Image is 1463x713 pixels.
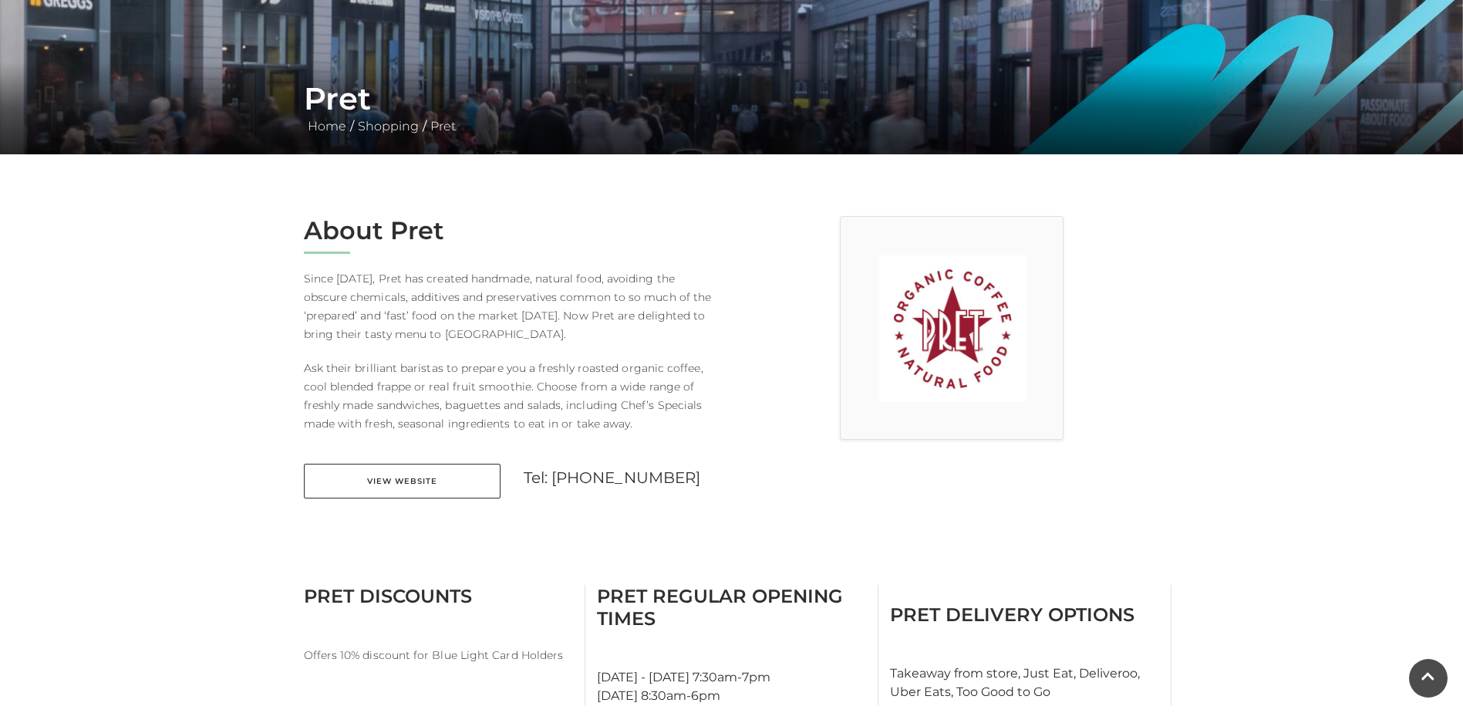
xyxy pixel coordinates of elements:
[304,80,1160,117] h1: Pret
[304,585,573,607] h3: Pret Discounts
[304,269,720,343] p: Since [DATE], Pret has created handmade, natural food, avoiding the obscure chemicals, additives ...
[585,585,878,705] div: [DATE] - [DATE] 7:30am-7pm [DATE] 8:30am-6pm
[878,585,1171,705] div: Takeaway from store, Just Eat, Deliveroo, Uber Eats, Too Good to Go
[354,119,423,133] a: Shopping
[304,646,573,664] p: Offers 10% discount for Blue Light Card Holders
[304,359,720,433] p: Ask their brilliant baristas to prepare you a freshly roasted organic coffee, cool blended frappe...
[292,80,1171,136] div: / /
[304,119,350,133] a: Home
[890,603,1159,626] h3: Pret Delivery Options
[597,585,866,630] h3: Pret Regular Opening Times
[524,468,701,487] a: Tel: [PHONE_NUMBER]
[304,464,501,498] a: View Website
[304,216,720,245] h2: About Pret
[426,119,460,133] a: Pret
